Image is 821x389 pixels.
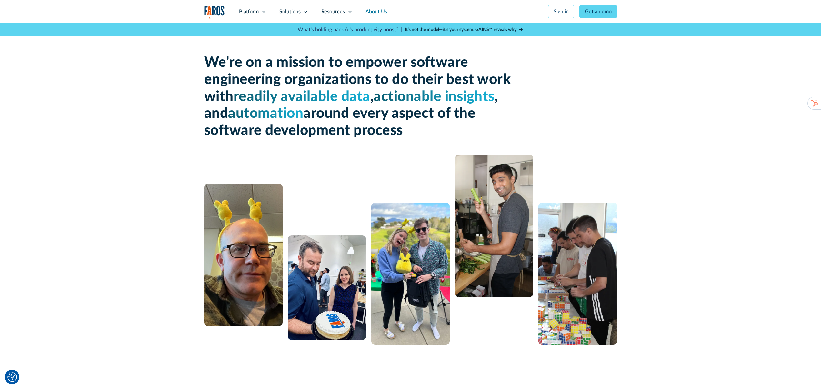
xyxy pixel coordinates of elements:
img: 5 people constructing a puzzle from Rubik's cubes [538,203,617,345]
div: Resources [321,8,345,15]
span: readily available data [234,90,370,104]
span: actionable insights [374,90,495,104]
h1: We're on a mission to empower software engineering organizations to do their best work with , , a... [204,54,514,139]
strong: It’s not the model—it’s your system. GAINS™ reveals why [405,27,516,32]
img: Logo of the analytics and reporting company Faros. [204,6,225,19]
div: Platform [239,8,259,15]
p: What's holding back AI's productivity boost? | [298,26,402,34]
a: home [204,6,225,19]
img: Revisit consent button [7,372,17,382]
a: Sign in [548,5,574,18]
a: It’s not the model—it’s your system. GAINS™ reveals why [405,26,524,33]
img: A man and a woman standing next to each other. [371,203,450,345]
button: Cookie Settings [7,372,17,382]
a: Get a demo [579,5,617,18]
span: automation [228,106,303,121]
img: A man with glasses and a bald head wearing a yellow bunny headband. [204,184,283,326]
div: Solutions [279,8,301,15]
img: man cooking with celery [455,155,533,297]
